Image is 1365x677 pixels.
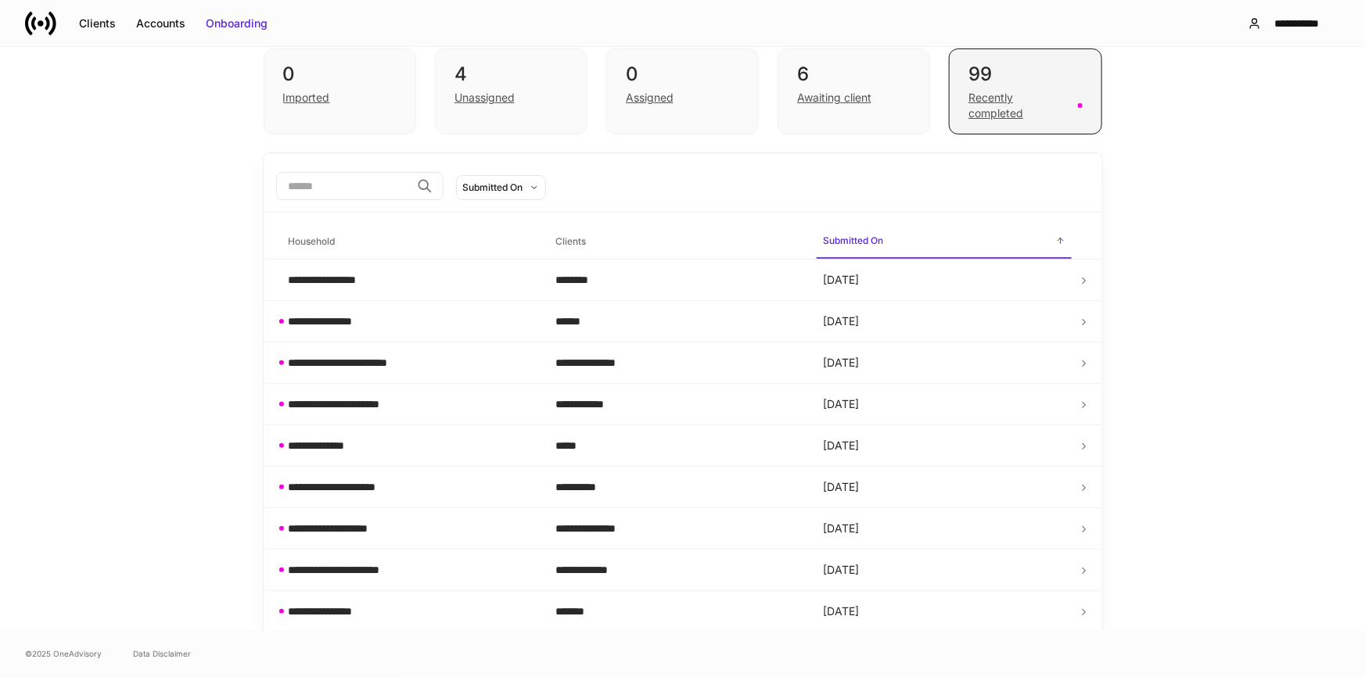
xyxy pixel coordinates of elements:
div: Imported [283,90,330,106]
td: [DATE] [810,425,1078,467]
div: Unassigned [454,90,515,106]
td: [DATE] [810,260,1078,301]
td: [DATE] [810,467,1078,508]
div: Accounts [136,16,185,31]
div: 6Awaiting client [778,48,930,134]
div: Recently completed [968,90,1068,121]
td: [DATE] [810,508,1078,550]
h6: Submitted On [823,233,883,248]
td: [DATE] [810,550,1078,591]
span: Clients [549,226,804,258]
span: © 2025 OneAdvisory [25,647,102,660]
button: Accounts [126,11,196,36]
div: 99Recently completed [949,48,1101,134]
div: 4 [454,62,568,87]
span: Household [282,226,537,258]
div: 6 [797,62,911,87]
button: Submitted On [456,175,546,200]
td: [DATE] [810,384,1078,425]
div: 0 [626,62,739,87]
div: 99 [968,62,1082,87]
div: Assigned [626,90,674,106]
td: [DATE] [810,591,1078,632]
button: Onboarding [196,11,278,36]
div: Onboarding [206,16,268,31]
button: Clients [69,11,126,36]
h6: Household [289,234,336,249]
div: 0Assigned [606,48,759,134]
div: Awaiting client [797,90,871,106]
td: [DATE] [810,342,1078,384]
div: Clients [79,16,116,31]
div: 0Imported [264,48,416,134]
div: Submitted On [463,180,523,195]
div: 4Unassigned [435,48,587,134]
a: Data Disclaimer [133,647,191,660]
div: 0 [283,62,397,87]
td: [DATE] [810,301,1078,342]
h6: Clients [555,234,586,249]
span: Submitted On [817,225,1072,259]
